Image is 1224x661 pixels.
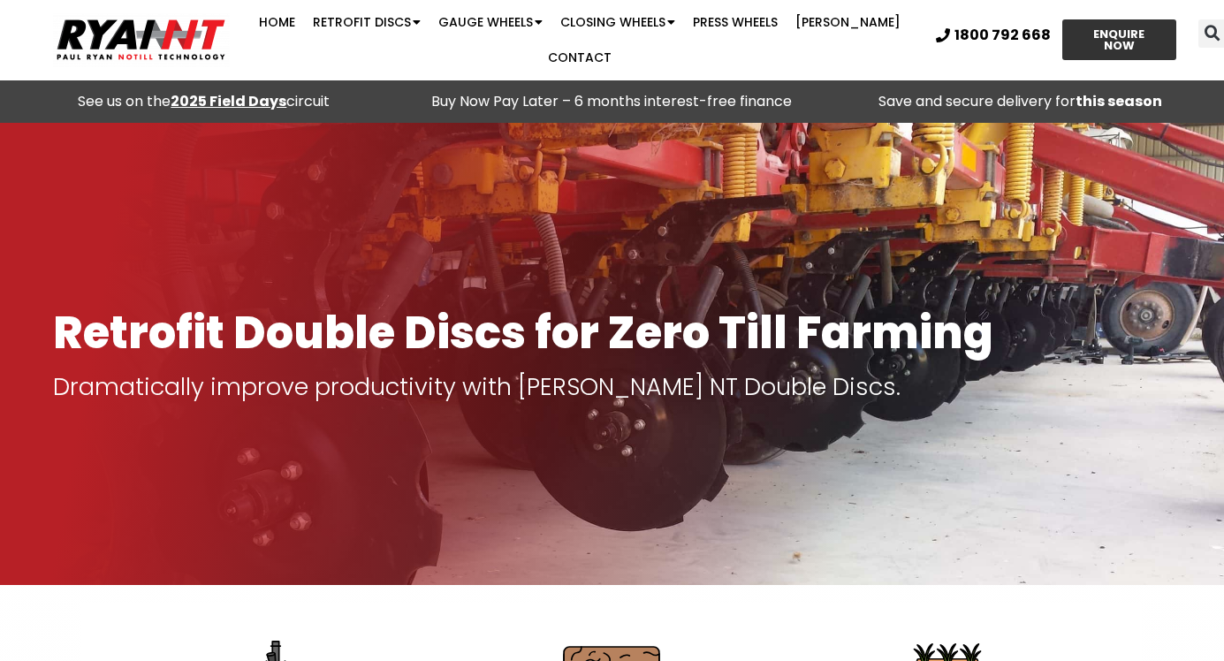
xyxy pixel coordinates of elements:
[250,4,304,40] a: Home
[1062,19,1176,60] a: ENQUIRE NOW
[551,4,684,40] a: Closing Wheels
[53,12,230,67] img: Ryan NT logo
[539,40,620,75] a: Contact
[936,28,1051,42] a: 1800 792 668
[238,4,924,75] nav: Menu
[304,4,430,40] a: Retrofit Discs
[1076,91,1162,111] strong: this season
[430,4,551,40] a: Gauge Wheels
[954,28,1051,42] span: 1800 792 668
[417,89,808,114] p: Buy Now Pay Later – 6 months interest-free finance
[1078,28,1160,51] span: ENQUIRE NOW
[825,89,1215,114] p: Save and secure delivery for
[171,91,286,111] a: 2025 Field Days
[9,89,399,114] div: See us on the circuit
[53,308,1171,357] h1: Retrofit Double Discs for Zero Till Farming
[787,4,909,40] a: [PERSON_NAME]
[684,4,787,40] a: Press Wheels
[53,375,1171,399] p: Dramatically improve productivity with [PERSON_NAME] NT Double Discs.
